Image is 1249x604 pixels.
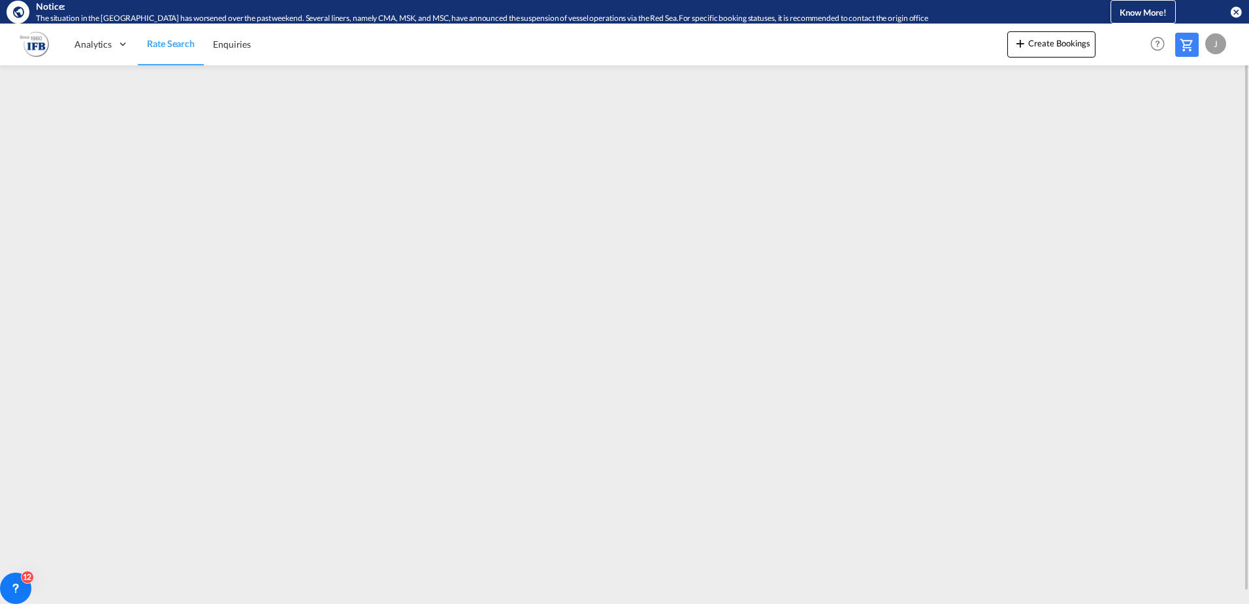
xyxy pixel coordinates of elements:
button: icon-plus 400-fgCreate Bookings [1007,31,1095,58]
span: Rate Search [147,38,195,49]
span: Enquiries [213,39,251,50]
a: Enquiries [204,23,260,65]
div: J [1205,33,1226,54]
div: Analytics [65,23,138,65]
span: Know More! [1120,7,1167,18]
span: Help [1146,33,1169,55]
div: The situation in the Red Sea has worsened over the past weekend. Several liners, namely CMA, MSK,... [36,13,1057,24]
span: Analytics [74,38,112,51]
div: Help [1146,33,1175,56]
md-icon: icon-earth [12,5,25,18]
a: Rate Search [138,23,204,65]
md-icon: icon-plus 400-fg [1013,35,1028,51]
img: b628ab10256c11eeb52753acbc15d091.png [20,29,49,59]
button: icon-close-circle [1229,5,1242,18]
